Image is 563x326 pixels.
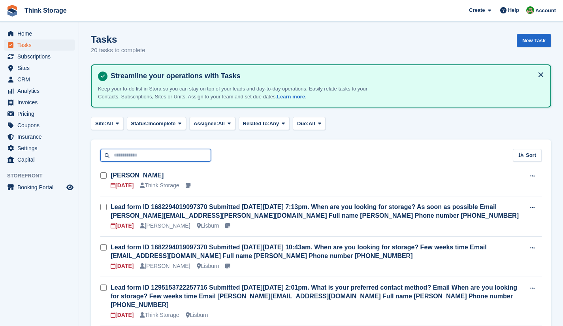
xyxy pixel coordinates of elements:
span: Subscriptions [17,51,65,62]
span: Help [508,6,519,14]
button: Status: Incomplete [127,117,186,130]
img: Sarah Mackie [526,6,534,14]
span: All [218,120,225,128]
span: Coupons [17,120,65,131]
div: [PERSON_NAME] [140,222,190,230]
a: menu [4,85,75,96]
a: Lead form ID 1295153722257716 Submitted [DATE][DATE] 2:01pm. What is your preferred contact metho... [111,284,517,308]
div: Think Storage [140,181,179,190]
a: menu [4,108,75,119]
img: stora-icon-8386f47178a22dfd0bd8f6a31ec36ba5ce8667c1dd55bd0f319d3a0aa187defe.svg [6,5,18,17]
div: Think Storage [140,311,179,319]
a: Lead form ID 1682294019097370 Submitted [DATE][DATE] 7:13pm. When are you looking for storage? As... [111,204,519,219]
span: Home [17,28,65,39]
span: All [309,120,315,128]
span: Incomplete [149,120,176,128]
span: Booking Portal [17,182,65,193]
a: Preview store [65,183,75,192]
a: menu [4,51,75,62]
a: menu [4,182,75,193]
a: menu [4,97,75,108]
h4: Streamline your operations with Tasks [107,72,544,81]
a: Lead form ID 1682294019097370 Submitted [DATE][DATE] 10:43am. When are you looking for storage? F... [111,244,487,259]
div: [DATE] [111,181,134,190]
a: menu [4,40,75,51]
span: CRM [17,74,65,85]
a: menu [4,62,75,73]
button: Related to: Any [239,117,290,130]
span: Sort [526,151,536,159]
span: Capital [17,154,65,165]
button: Site: All [91,117,124,130]
span: Assignee: [194,120,218,128]
span: Site: [95,120,106,128]
a: menu [4,131,75,142]
span: Storefront [7,172,79,180]
span: Invoices [17,97,65,108]
a: Learn more [277,94,305,100]
a: New Task [517,34,551,47]
a: menu [4,120,75,131]
p: 20 tasks to complete [91,46,145,55]
span: Account [535,7,556,15]
span: Pricing [17,108,65,119]
span: Status: [131,120,149,128]
div: Lisburn [197,262,219,270]
a: menu [4,154,75,165]
h1: Tasks [91,34,145,45]
a: [PERSON_NAME] [111,172,164,179]
div: [DATE] [111,222,134,230]
div: [PERSON_NAME] [140,262,190,270]
a: menu [4,28,75,39]
span: All [106,120,113,128]
a: menu [4,74,75,85]
button: Due: All [293,117,326,130]
span: Settings [17,143,65,154]
div: [DATE] [111,311,134,319]
div: [DATE] [111,262,134,270]
span: Create [469,6,485,14]
p: Keep your to-do list in Stora so you can stay on top of your leads and day-to-day operations. Eas... [98,85,375,100]
div: Lisburn [186,311,208,319]
span: Related to: [243,120,269,128]
a: menu [4,143,75,154]
span: Analytics [17,85,65,96]
span: Any [269,120,279,128]
span: Sites [17,62,65,73]
span: Due: [297,120,309,128]
a: Think Storage [21,4,70,17]
button: Assignee: All [189,117,235,130]
span: Insurance [17,131,65,142]
div: Lisburn [197,222,219,230]
span: Tasks [17,40,65,51]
